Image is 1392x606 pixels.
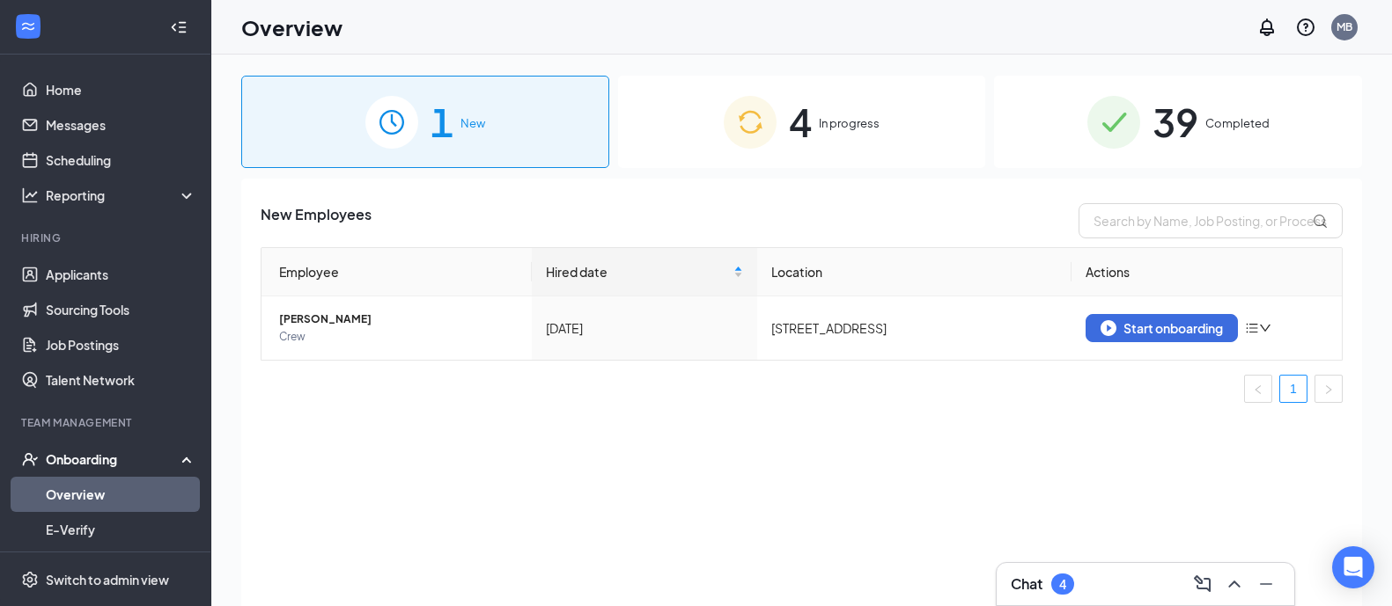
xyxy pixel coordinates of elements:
li: Previous Page [1244,375,1272,403]
svg: Notifications [1256,17,1278,38]
input: Search by Name, Job Posting, or Process [1079,203,1343,238]
a: Onboarding Documents [46,547,196,582]
div: Start onboarding [1101,320,1223,336]
svg: Analysis [21,186,39,204]
button: Start onboarding [1086,314,1238,342]
span: 1 [431,91,453,152]
span: New [460,114,485,132]
div: Reporting [46,186,197,204]
button: left [1244,375,1272,403]
span: [PERSON_NAME] [279,310,518,328]
button: ComposeMessage [1189,570,1217,598]
span: Hired date [546,262,730,281]
td: [STREET_ADDRESS] [757,296,1072,360]
a: Talent Network [46,362,196,398]
span: left [1253,384,1263,395]
div: Switch to admin view [46,571,169,588]
svg: Minimize [1256,573,1277,595]
span: down [1259,322,1271,334]
div: 4 [1059,577,1066,592]
span: Crew [279,328,518,346]
a: Messages [46,107,196,142]
a: Scheduling [46,142,196,178]
div: Onboarding [46,450,181,468]
span: In progress [819,114,880,132]
span: bars [1245,321,1259,335]
span: 4 [789,91,812,152]
th: Employee [261,248,532,296]
span: New Employees [261,203,372,238]
a: Home [46,72,196,107]
a: Overview [46,477,196,512]
li: 1 [1279,375,1307,403]
button: Minimize [1252,570,1280,598]
svg: ComposeMessage [1192,573,1213,595]
a: Sourcing Tools [46,292,196,327]
div: Hiring [21,230,193,245]
svg: WorkstreamLogo [19,18,37,35]
a: Job Postings [46,327,196,362]
svg: QuestionInfo [1295,17,1316,38]
span: 39 [1153,91,1198,152]
svg: UserCheck [21,450,39,468]
button: right [1315,375,1343,403]
div: Open Intercom Messenger [1332,546,1374,588]
div: Team Management [21,415,193,430]
span: right [1323,384,1334,395]
svg: Collapse [170,18,188,36]
div: MB [1337,19,1352,34]
th: Location [757,248,1072,296]
th: Actions [1072,248,1342,296]
li: Next Page [1315,375,1343,403]
a: Applicants [46,257,196,292]
h3: Chat [1011,574,1042,594]
h1: Overview [241,12,342,42]
div: [DATE] [546,318,743,338]
span: Completed [1205,114,1270,132]
a: E-Verify [46,512,196,547]
svg: Settings [21,571,39,588]
button: ChevronUp [1220,570,1248,598]
a: 1 [1280,376,1307,402]
svg: ChevronUp [1224,573,1245,595]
